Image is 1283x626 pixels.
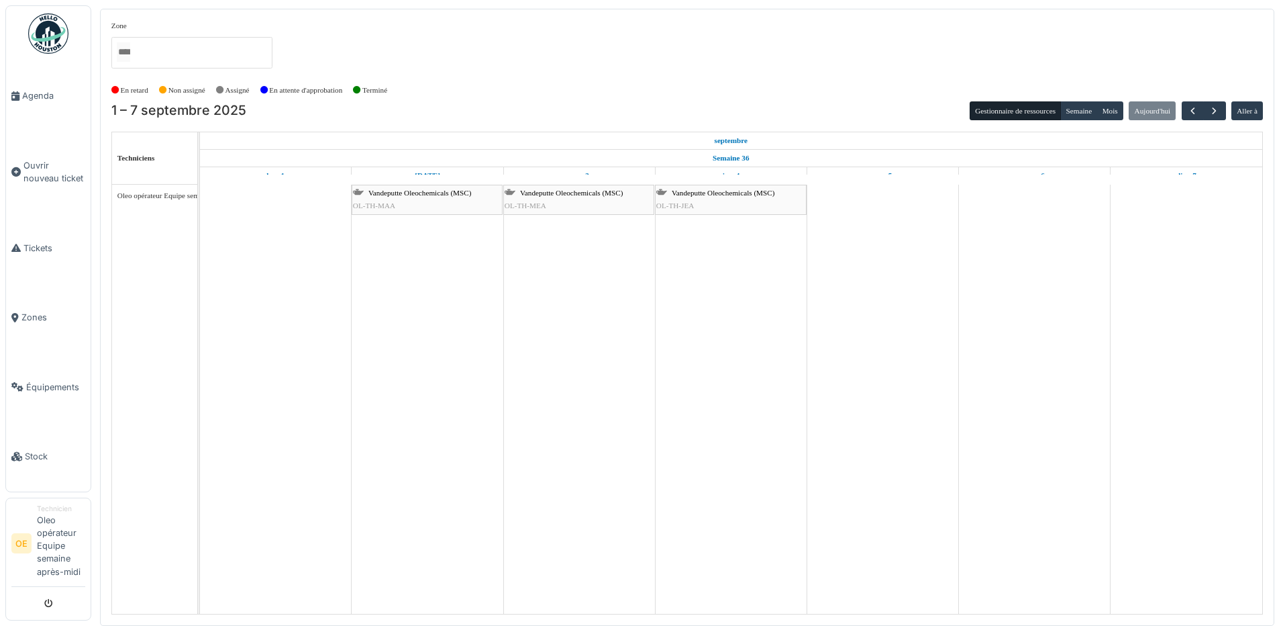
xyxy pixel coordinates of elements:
span: Équipements [26,381,85,394]
a: 4 septembre 2025 [719,167,743,184]
span: OL-TH-MAA [353,202,395,210]
a: Semaine 36 [709,150,752,167]
h2: 1 – 7 septembre 2025 [111,103,246,119]
a: 6 septembre 2025 [1021,167,1047,184]
input: Tous [117,42,130,62]
a: Agenda [6,61,91,131]
a: Zones [6,283,91,353]
a: Stock [6,422,91,492]
a: 7 septembre 2025 [1173,167,1200,184]
button: Mois [1096,101,1123,120]
span: Vandeputte Oleochemicals (MSC) [368,189,471,197]
button: Aujourd'hui [1129,101,1176,120]
a: 3 septembre 2025 [566,167,592,184]
span: Vandeputte Oleochemicals (MSC) [672,189,774,197]
span: Agenda [22,89,85,102]
a: 1 septembre 2025 [711,132,752,149]
li: Oleo opérateur Equipe semaine après-midi [37,504,85,584]
label: Non assigné [168,85,205,96]
label: En attente d'approbation [269,85,342,96]
span: Oleo opérateur Equipe semaine après-midi [117,191,246,199]
label: En retard [121,85,148,96]
div: Technicien [37,504,85,514]
a: 2 septembre 2025 [411,167,444,184]
span: Stock [25,450,85,463]
a: 5 septembre 2025 [870,167,895,184]
label: Assigné [225,85,250,96]
span: Vandeputte Oleochemicals (MSC) [520,189,623,197]
span: OL-TH-JEA [656,202,695,210]
label: Terminé [362,85,387,96]
button: Précédent [1182,101,1204,121]
a: Tickets [6,213,91,283]
a: 1 septembre 2025 [263,167,288,184]
a: Équipements [6,352,91,422]
span: Techniciens [117,154,155,162]
button: Semaine [1060,101,1097,120]
li: OE [11,533,32,553]
img: Badge_color-CXgf-gQk.svg [28,13,68,54]
span: Zones [21,311,85,324]
a: OE TechnicienOleo opérateur Equipe semaine après-midi [11,504,85,587]
span: Ouvrir nouveau ticket [23,159,85,185]
span: OL-TH-MEA [505,202,546,210]
a: Ouvrir nouveau ticket [6,131,91,214]
span: Tickets [23,242,85,255]
button: Suivant [1203,101,1225,121]
label: Zone [111,20,127,32]
button: Aller à [1231,101,1263,120]
button: Gestionnaire de ressources [970,101,1061,120]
